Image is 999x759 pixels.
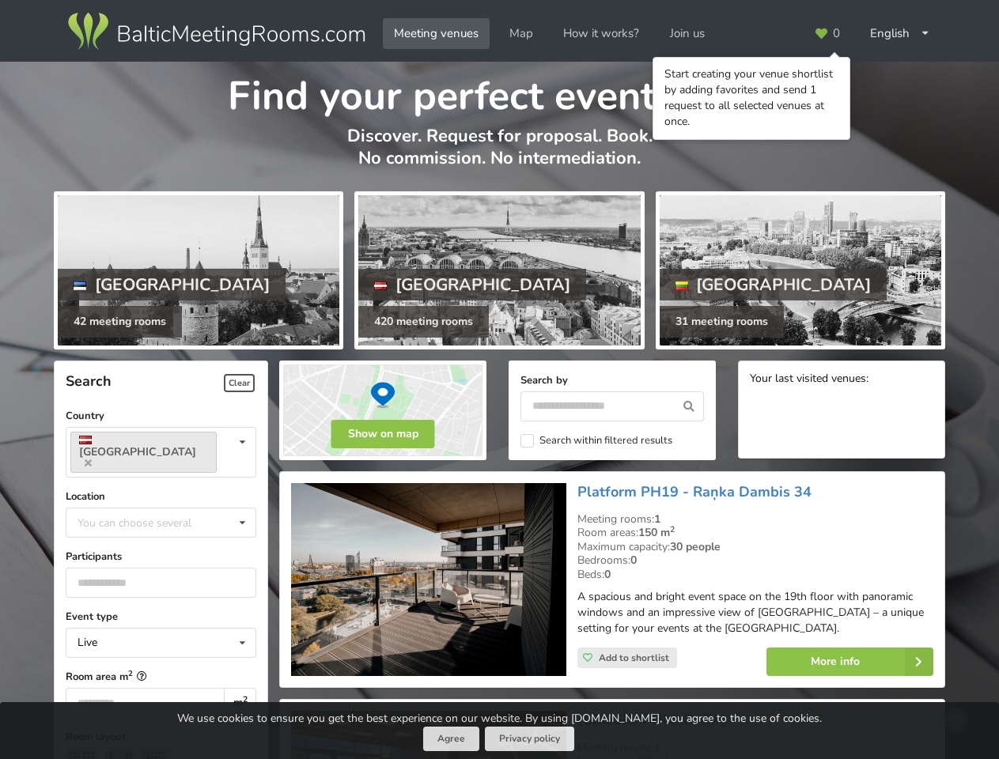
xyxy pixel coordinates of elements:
[128,668,133,678] sup: 2
[66,609,256,625] label: Event type
[630,553,637,568] strong: 0
[766,648,933,676] a: More info
[750,372,933,387] div: Your last visited venues:
[291,483,566,677] img: Unusual venues | Riga | Platform PH19 - Raņka Dambis 34
[577,553,933,568] div: Bedrooms:
[74,513,227,531] div: You can choose several
[54,125,945,186] p: Discover. Request for proposal. Book. No commission. No intermediation.
[577,526,933,540] div: Room areas:
[70,432,217,473] a: [GEOGRAPHIC_DATA]
[654,512,660,527] strong: 1
[498,18,544,49] a: Map
[660,306,784,338] div: 31 meeting rooms
[577,540,933,554] div: Maximum capacity:
[485,727,574,751] a: Privacy policy
[659,18,716,49] a: Join us
[358,306,489,338] div: 420 meeting rooms
[520,434,672,447] label: Search within filtered results
[670,539,721,554] strong: 30 people
[577,512,933,527] div: Meeting rooms:
[54,62,945,122] h1: Find your perfect event space
[859,18,941,49] div: English
[656,191,945,349] a: [GEOGRAPHIC_DATA] 31 meeting rooms
[383,18,490,49] a: Meeting venues
[243,693,248,705] sup: 2
[54,191,343,349] a: [GEOGRAPHIC_DATA] 42 meeting rooms
[66,408,256,424] label: Country
[279,361,486,460] img: Show on map
[664,66,838,130] div: Start creating your venue shortlist by adding favorites and send 1 request to all selected venues...
[670,523,675,535] sup: 2
[224,688,256,718] div: m
[577,568,933,582] div: Beds:
[423,727,479,751] button: Agree
[354,191,644,349] a: [GEOGRAPHIC_DATA] 420 meeting rooms
[660,269,887,300] div: [GEOGRAPHIC_DATA]
[599,651,669,664] span: Add to shortlist
[638,525,675,540] strong: 150 m
[66,669,256,685] label: Room area m
[358,269,586,300] div: [GEOGRAPHIC_DATA]
[577,589,933,636] p: A spacious and bright event space on the 19th floor with panoramic windows and an impressive view...
[78,637,97,648] div: Live
[520,372,704,388] label: Search by
[58,269,286,300] div: [GEOGRAPHIC_DATA]
[224,374,255,392] span: Clear
[58,306,182,338] div: 42 meeting rooms
[66,372,112,391] span: Search
[833,28,840,40] span: 0
[65,9,368,54] img: Baltic Meeting Rooms
[331,420,435,448] button: Show on map
[577,482,812,501] a: Platform PH19 - Raņka Dambis 34
[604,567,611,582] strong: 0
[66,489,256,504] label: Location
[66,549,256,565] label: Participants
[552,18,650,49] a: How it works?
